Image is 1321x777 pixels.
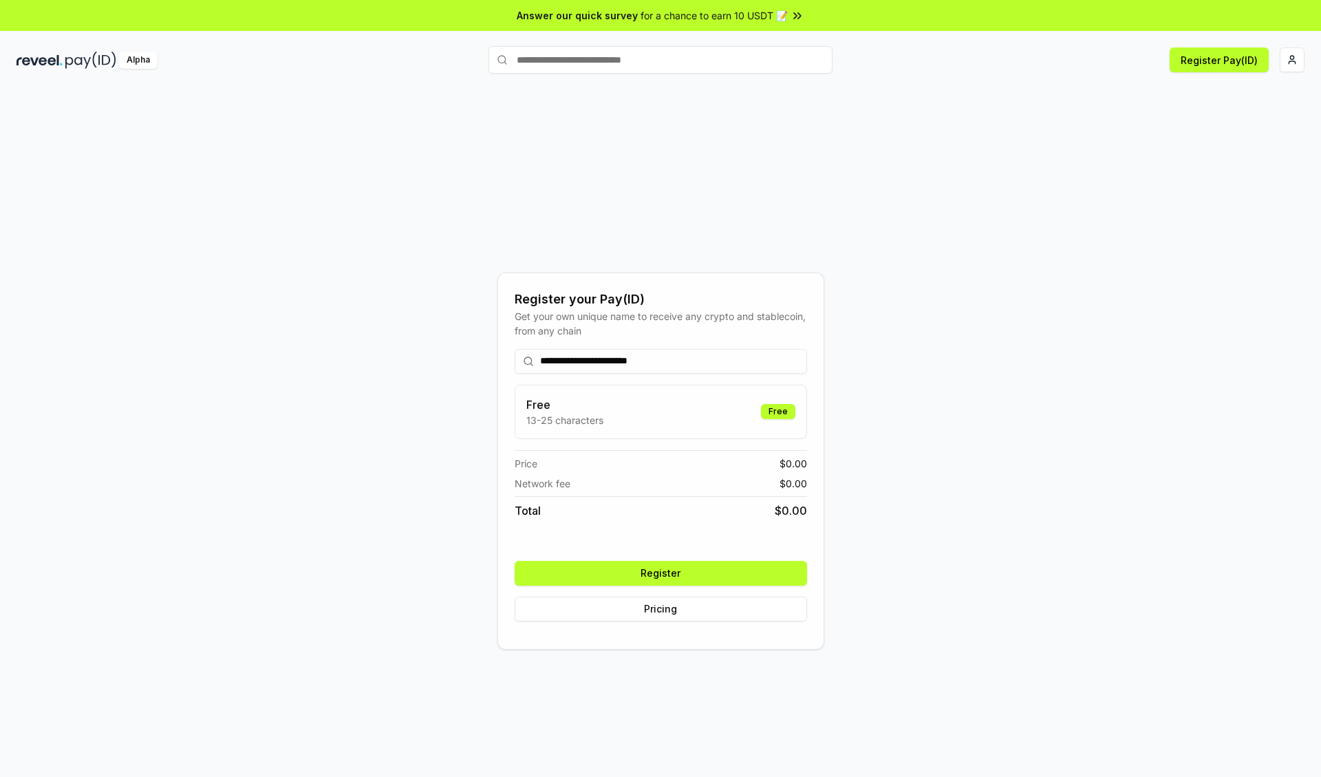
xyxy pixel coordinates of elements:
[515,502,541,519] span: Total
[761,404,795,419] div: Free
[780,456,807,471] span: $ 0.00
[775,502,807,519] span: $ 0.00
[119,52,158,69] div: Alpha
[515,309,807,338] div: Get your own unique name to receive any crypto and stablecoin, from any chain
[515,561,807,586] button: Register
[517,8,638,23] span: Answer our quick survey
[515,290,807,309] div: Register your Pay(ID)
[1170,47,1269,72] button: Register Pay(ID)
[515,456,537,471] span: Price
[780,476,807,491] span: $ 0.00
[526,396,603,413] h3: Free
[526,413,603,427] p: 13-25 characters
[641,8,788,23] span: for a chance to earn 10 USDT 📝
[515,597,807,621] button: Pricing
[17,52,63,69] img: reveel_dark
[515,476,570,491] span: Network fee
[65,52,116,69] img: pay_id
